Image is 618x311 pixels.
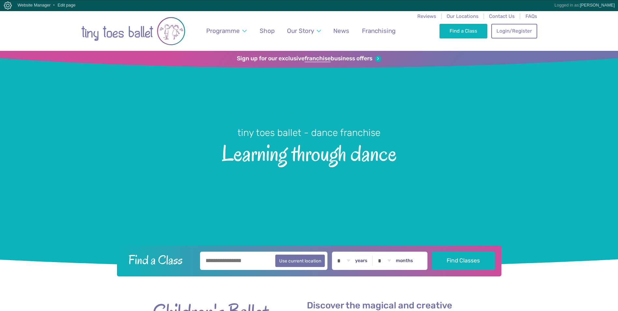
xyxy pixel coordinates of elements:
[237,55,381,62] a: Sign up for our exclusivefranchisebusiness offers
[260,27,275,35] span: Shop
[439,24,487,38] a: Find a Class
[489,13,515,19] a: Contact Us
[417,13,436,19] a: Reviews
[491,24,537,38] a: Login/Register
[362,27,395,35] span: Franchising
[396,258,413,264] label: months
[206,27,240,35] span: Programme
[359,23,398,38] a: Franchising
[203,23,250,38] a: Programme
[330,23,352,38] a: News
[11,139,607,166] span: Learning through dance
[275,255,325,267] button: Use current location
[81,15,185,48] img: tiny toes ballet
[284,23,324,38] a: Our Story
[525,13,537,19] a: FAQs
[256,23,278,38] a: Shop
[237,127,381,138] small: tiny toes ballet - dance franchise
[123,252,195,268] h2: Find a Class
[432,252,495,270] button: Find Classes
[333,27,349,35] span: News
[305,55,331,62] strong: franchise
[287,27,314,35] span: Our Story
[355,258,367,264] label: years
[447,13,479,19] a: Our Locations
